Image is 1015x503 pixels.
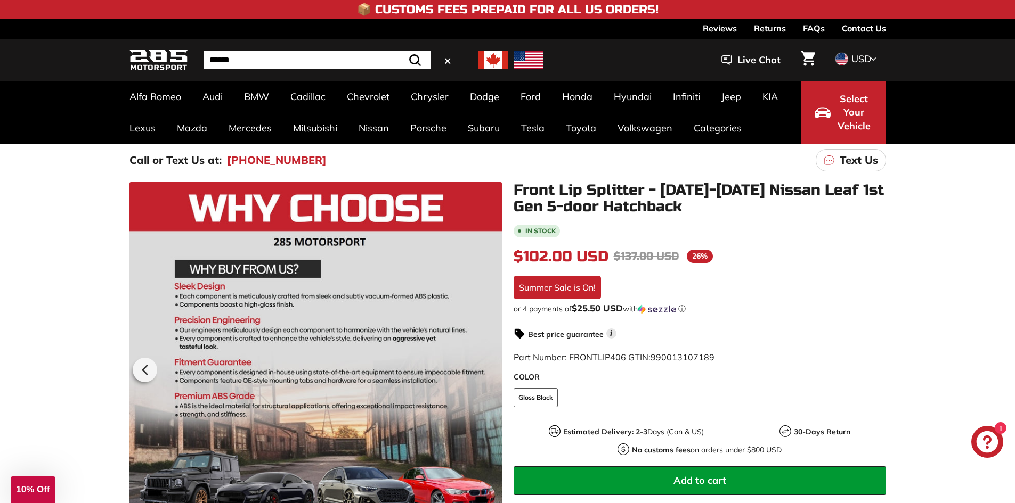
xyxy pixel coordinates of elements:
[348,112,400,144] a: Nissan
[607,112,683,144] a: Volkswagen
[357,3,659,16] h4: 📦 Customs Fees Prepaid for All US Orders!
[16,484,50,494] span: 10% Off
[514,303,886,314] div: or 4 payments of with
[816,149,886,171] a: Text Us
[514,352,714,362] span: Part Number: FRONTLIP406 GTIN:
[119,112,166,144] a: Lexus
[708,47,794,73] button: Live Chat
[638,304,676,314] img: Sezzle
[336,81,400,112] a: Chevrolet
[840,152,878,168] p: Text Us
[192,81,233,112] a: Audi
[233,81,280,112] a: BMW
[11,476,55,503] div: 10% Off
[794,42,822,78] a: Cart
[514,276,601,299] div: Summer Sale is On!
[651,352,714,362] span: 990013107189
[632,444,782,456] p: on orders under $800 USD
[119,81,192,112] a: Alfa Romeo
[606,328,616,339] span: i
[551,81,603,112] a: Honda
[457,112,510,144] a: Subaru
[603,81,662,112] a: Hyundai
[754,19,786,37] a: Returns
[563,426,704,438] p: Days (Can & US)
[129,48,188,73] img: Logo_285_Motorsport_areodynamics_components
[459,81,510,112] a: Dodge
[400,112,457,144] a: Porsche
[851,53,871,65] span: USD
[514,248,608,266] span: $102.00 USD
[525,228,556,234] b: In stock
[836,92,872,133] span: Select Your Vehicle
[514,466,886,495] button: Add to cart
[572,302,623,314] span: $25.50 USD
[528,329,604,339] strong: Best price guarantee
[632,445,691,455] strong: No customs fees
[166,112,218,144] a: Mazda
[683,112,752,144] a: Categories
[218,112,282,144] a: Mercedes
[282,112,348,144] a: Mitsubishi
[563,427,647,436] strong: Estimated Delivery: 2-3
[801,81,886,144] button: Select Your Vehicle
[510,81,551,112] a: Ford
[687,250,713,263] span: 26%
[514,303,886,314] div: or 4 payments of$25.50 USDwithSezzle Click to learn more about Sezzle
[555,112,607,144] a: Toyota
[204,51,431,69] input: Search
[737,53,781,67] span: Live Chat
[400,81,459,112] a: Chrysler
[752,81,789,112] a: KIA
[662,81,711,112] a: Infiniti
[673,474,726,486] span: Add to cart
[803,19,825,37] a: FAQs
[510,112,555,144] a: Tesla
[842,19,886,37] a: Contact Us
[514,372,886,383] label: COLOR
[227,152,327,168] a: [PHONE_NUMBER]
[794,427,850,436] strong: 30-Days Return
[711,81,752,112] a: Jeep
[703,19,737,37] a: Reviews
[129,152,222,168] p: Call or Text Us at:
[614,250,679,263] span: $137.00 USD
[514,182,886,215] h1: Front Lip Splitter - [DATE]-[DATE] Nissan Leaf 1st Gen 5-door Hatchback
[280,81,336,112] a: Cadillac
[968,426,1006,460] inbox-online-store-chat: Shopify online store chat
